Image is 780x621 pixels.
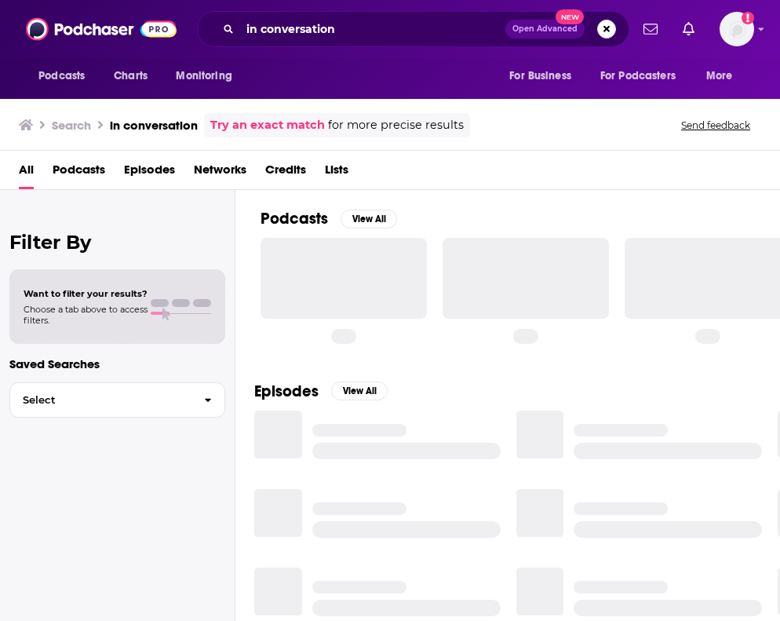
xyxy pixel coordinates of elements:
svg: Add a profile image [742,12,754,24]
input: Search podcasts, credits, & more... [240,16,505,42]
a: PodcastsView All [261,209,397,228]
button: open menu [590,61,698,91]
img: Podchaser - Follow, Share and Rate Podcasts [26,14,177,44]
span: For Podcasters [600,65,676,87]
a: Show notifications dropdown [676,16,701,42]
a: Charts [104,61,157,91]
a: Show notifications dropdown [637,16,664,42]
span: For Business [509,65,571,87]
button: View All [341,210,397,228]
span: Podcasts [38,65,85,87]
span: Charts [114,65,148,87]
span: Monitoring [176,65,231,87]
span: Select [10,395,191,405]
span: Want to filter your results? [24,288,148,299]
button: Send feedback [676,119,755,132]
span: Open Advanced [512,25,578,33]
img: User Profile [720,12,754,46]
p: Saved Searches [9,356,225,371]
a: Podcasts [53,157,105,189]
button: open menu [498,61,591,91]
span: More [706,65,733,87]
a: Credits [265,157,306,189]
h2: Filter By [9,231,225,254]
button: open menu [27,61,105,91]
span: Choose a tab above to access filters. [24,304,148,326]
a: EpisodesView All [254,382,388,401]
a: Lists [325,157,348,189]
span: Logged in as smeizlik [720,12,754,46]
button: Select [9,382,225,418]
span: New [556,9,584,24]
h3: in conversation [110,118,198,133]
a: Networks [194,157,246,189]
button: View All [331,382,388,400]
h3: Search [52,118,91,133]
a: Episodes [124,157,175,189]
button: Show profile menu [720,12,754,46]
a: Try an exact match [210,116,325,134]
a: All [19,157,34,189]
span: for more precise results [328,116,464,134]
button: Open AdvancedNew [505,20,585,38]
button: open menu [695,61,753,91]
div: Search podcasts, credits, & more... [197,11,629,47]
h2: Podcasts [261,209,328,228]
button: open menu [165,61,252,91]
h2: Episodes [254,382,319,401]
